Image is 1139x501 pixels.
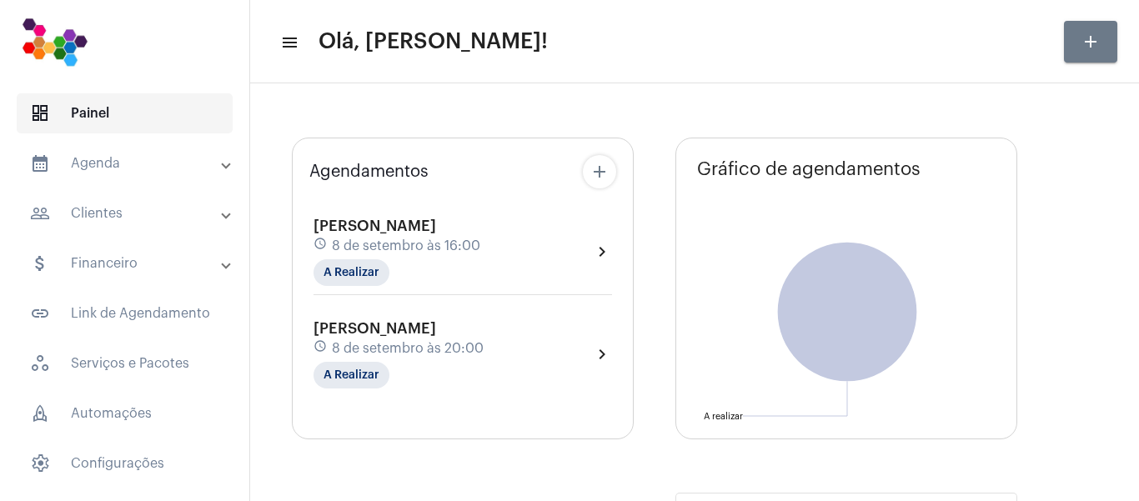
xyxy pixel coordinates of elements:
[30,303,50,323] mat-icon: sidenav icon
[314,237,329,255] mat-icon: schedule
[280,33,297,53] mat-icon: sidenav icon
[30,253,223,273] mat-panel-title: Financeiro
[314,218,436,233] span: [PERSON_NAME]
[1081,32,1101,52] mat-icon: add
[30,353,50,373] span: sidenav icon
[10,143,249,183] mat-expansion-panel-header: sidenav iconAgenda
[314,362,389,388] mat-chip: A Realizar
[30,453,50,473] span: sidenav icon
[697,159,921,179] span: Gráfico de agendamentos
[17,443,233,483] span: Configurações
[314,259,389,286] mat-chip: A Realizar
[13,8,96,75] img: 7bf4c2a9-cb5a-6366-d80e-59e5d4b2024a.png
[30,203,223,223] mat-panel-title: Clientes
[17,293,233,333] span: Link de Agendamento
[17,93,233,133] span: Painel
[314,339,329,358] mat-icon: schedule
[10,243,249,283] mat-expansion-panel-header: sidenav iconFinanceiro
[17,393,233,433] span: Automações
[590,162,610,182] mat-icon: add
[30,253,50,273] mat-icon: sidenav icon
[704,412,743,421] text: A realizar
[332,238,480,253] span: 8 de setembro às 16:00
[30,153,50,173] mat-icon: sidenav icon
[592,242,612,262] mat-icon: chevron_right
[592,344,612,364] mat-icon: chevron_right
[332,341,484,356] span: 8 de setembro às 20:00
[30,153,223,173] mat-panel-title: Agenda
[30,103,50,123] span: sidenav icon
[314,321,436,336] span: [PERSON_NAME]
[17,343,233,383] span: Serviços e Pacotes
[319,28,548,55] span: Olá, [PERSON_NAME]!
[309,163,429,181] span: Agendamentos
[10,193,249,233] mat-expansion-panel-header: sidenav iconClientes
[30,403,50,423] span: sidenav icon
[30,203,50,223] mat-icon: sidenav icon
